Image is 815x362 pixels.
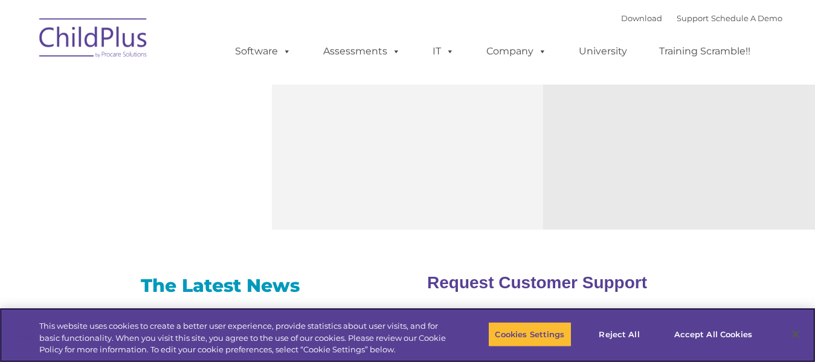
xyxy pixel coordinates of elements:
button: Reject All [582,322,657,347]
a: Software [223,39,303,63]
a: Download [621,13,662,23]
button: Cookies Settings [488,322,571,347]
h3: The Latest News [53,274,388,298]
span: Last name [168,80,205,89]
img: ChildPlus by Procare Solutions [33,10,154,70]
button: Close [782,321,809,347]
a: Schedule A Demo [711,13,782,23]
button: Accept All Cookies [668,322,759,347]
a: University [567,39,639,63]
span: Phone number [168,129,219,138]
a: Support [677,13,709,23]
a: IT [420,39,466,63]
a: Assessments [311,39,413,63]
font: | [621,13,782,23]
a: Company [474,39,559,63]
a: Training Scramble!! [647,39,762,63]
div: This website uses cookies to create a better user experience, provide statistics about user visit... [39,320,448,356]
